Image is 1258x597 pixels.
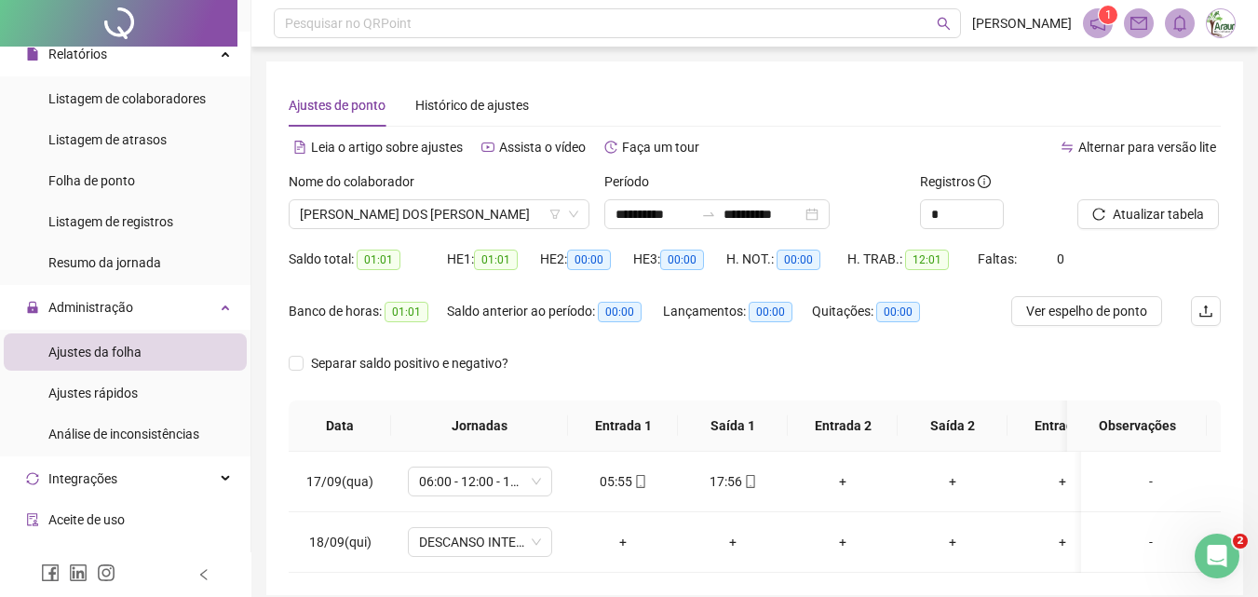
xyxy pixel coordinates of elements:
sup: 1 [1099,6,1117,24]
span: Leia o artigo sobre ajustes [311,140,463,155]
span: 00:00 [660,250,704,270]
div: + [1022,532,1102,552]
div: 17:56 [693,471,773,492]
div: Banco de horas: [289,301,447,322]
span: mail [1130,15,1147,32]
div: + [1022,471,1102,492]
span: Relatórios [48,47,107,61]
span: down [568,209,579,220]
span: info-circle [978,175,991,188]
div: H. NOT.: [726,249,847,270]
div: - [1096,471,1206,492]
span: mobile [632,475,647,488]
span: Integrações [48,471,117,486]
th: Saída 1 [678,400,788,452]
span: DESCANSO INTER-JORNADA [419,528,541,556]
span: Faltas: [978,251,1020,266]
span: Análise de inconsistências [48,427,199,441]
div: - [1096,532,1206,552]
div: HE 2: [540,249,633,270]
span: linkedin [69,563,88,582]
span: Ajustes da folha [48,345,142,360]
span: reload [1092,208,1105,221]
span: to [701,207,716,222]
span: 00:00 [567,250,611,270]
span: 2 [1233,534,1248,549]
button: Atualizar tabela [1077,199,1219,229]
span: Separar saldo positivo e negativo? [304,353,516,373]
span: Ajustes de ponto [289,98,386,113]
span: Ver espelho de ponto [1026,301,1147,321]
span: Registros [920,171,991,192]
span: 12:01 [905,250,949,270]
span: [PERSON_NAME] [972,13,1072,34]
span: upload [1198,304,1213,319]
span: Administração [48,300,133,315]
th: Jornadas [391,400,568,452]
label: Período [604,171,661,192]
div: + [913,532,993,552]
span: search [937,17,951,31]
button: Ver espelho de ponto [1011,296,1162,326]
div: + [583,532,663,552]
span: DIEGO GOMES DOS SANTOS [300,200,578,228]
span: swap [1061,141,1074,154]
span: Folha de ponto [48,173,135,188]
th: Entrada 3 [1008,400,1117,452]
span: audit [26,513,39,526]
span: Listagem de colaboradores [48,91,206,106]
div: Quitações: [812,301,942,322]
div: + [803,471,883,492]
span: Listagem de atrasos [48,132,167,147]
span: 0 [1057,251,1064,266]
span: 00:00 [598,302,642,322]
th: Entrada 1 [568,400,678,452]
div: HE 3: [633,249,726,270]
span: swap-right [701,207,716,222]
img: 48028 [1207,9,1235,37]
th: Data [289,400,391,452]
span: 00:00 [777,250,820,270]
span: filter [549,209,561,220]
span: left [197,568,210,581]
span: Ajustes rápidos [48,386,138,400]
span: Faça um tour [622,140,699,155]
span: 00:00 [876,302,920,322]
span: file [26,47,39,61]
span: bell [1171,15,1188,32]
span: Resumo da jornada [48,255,161,270]
div: Lançamentos: [663,301,812,322]
div: + [803,532,883,552]
span: notification [1089,15,1106,32]
span: Alternar para versão lite [1078,140,1216,155]
span: 01:01 [357,250,400,270]
span: Aceite de uso [48,512,125,527]
span: lock [26,301,39,314]
span: Assista o vídeo [499,140,586,155]
th: Observações [1067,400,1207,452]
div: Saldo total: [289,249,447,270]
span: 01:01 [474,250,518,270]
span: 17/09(qua) [306,474,373,489]
div: + [693,532,773,552]
div: + [913,471,993,492]
div: HE 1: [447,249,540,270]
span: instagram [97,563,115,582]
span: file-text [293,141,306,154]
th: Saída 2 [898,400,1008,452]
span: youtube [481,141,494,154]
span: 18/09(qui) [309,535,372,550]
div: H. TRAB.: [847,249,978,270]
span: Listagem de registros [48,214,173,229]
iframe: Intercom live chat [1195,534,1239,578]
span: mobile [742,475,757,488]
span: sync [26,472,39,485]
span: 01:01 [385,302,428,322]
span: 1 [1105,8,1112,21]
div: Saldo anterior ao período: [447,301,663,322]
span: 00:00 [749,302,792,322]
label: Nome do colaborador [289,171,426,192]
span: Atualizar tabela [1113,204,1204,224]
span: Histórico de ajustes [415,98,529,113]
th: Entrada 2 [788,400,898,452]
